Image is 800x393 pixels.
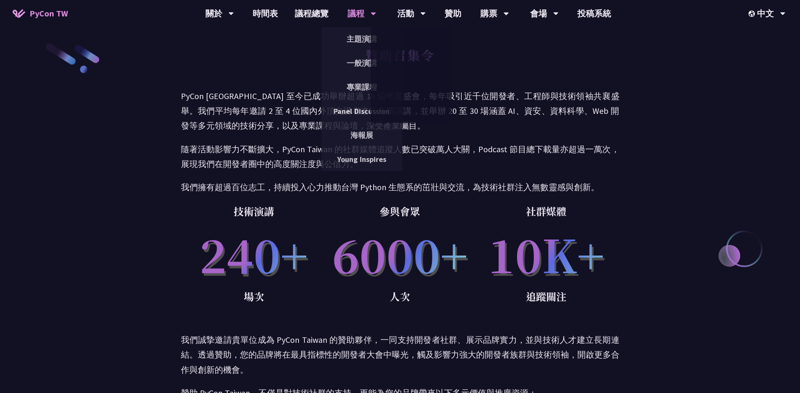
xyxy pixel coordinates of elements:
p: 我們誠摯邀請貴單位成為 PyCon Taiwan 的贊助夥伴，一同支持開發者社群、展示品牌實力，並與技術人才建立長期連結。透過贊助，您的品牌將在最具指標性的開發者大會中曝光，觸及影響力強大的開發... [181,332,620,377]
a: Panel Discussion [321,101,402,121]
p: 參與會眾 [327,203,473,220]
img: Home icon of PyCon TW 2025 [13,9,25,18]
a: 海報展 [321,125,402,145]
p: PyCon [GEOGRAPHIC_DATA] 至今已成功舉辦超過 10 屆年度盛會，每年吸引近千位開發者、工程師與技術領袖共襄盛舉。我們平均每年邀請 2 至 4 位國內外頂尖講者進行主題演講，... [181,89,620,133]
p: 隨著活動影響力不斷擴大，PyCon Taiwan 的社群媒體追蹤人數已突破萬人大關，Podcast 節目總下載量亦超過一萬次，展現我們在開發者圈中的高度關注度與公信力。 [181,142,620,171]
a: 專業課程 [321,77,402,97]
a: 一般演講 [321,53,402,73]
p: 場次 [181,288,327,305]
p: 6000+ [327,220,473,288]
p: 技術演講 [181,203,327,220]
p: 我們擁有超過百位志工，持續投入心力推動台灣 Python 生態系的茁壯與交流，為技術社群注入無數靈感與創新。 [181,180,620,194]
a: Young Inspires [321,149,402,169]
p: 人次 [327,288,473,305]
p: 追蹤關注 [473,288,620,305]
p: 10K+ [473,220,620,288]
a: 主題演講 [321,29,402,49]
img: Locale Icon [749,11,757,17]
p: 240+ [181,220,327,288]
p: 社群媒體 [473,203,620,220]
span: PyCon TW [30,7,68,20]
a: PyCon TW [4,3,76,24]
